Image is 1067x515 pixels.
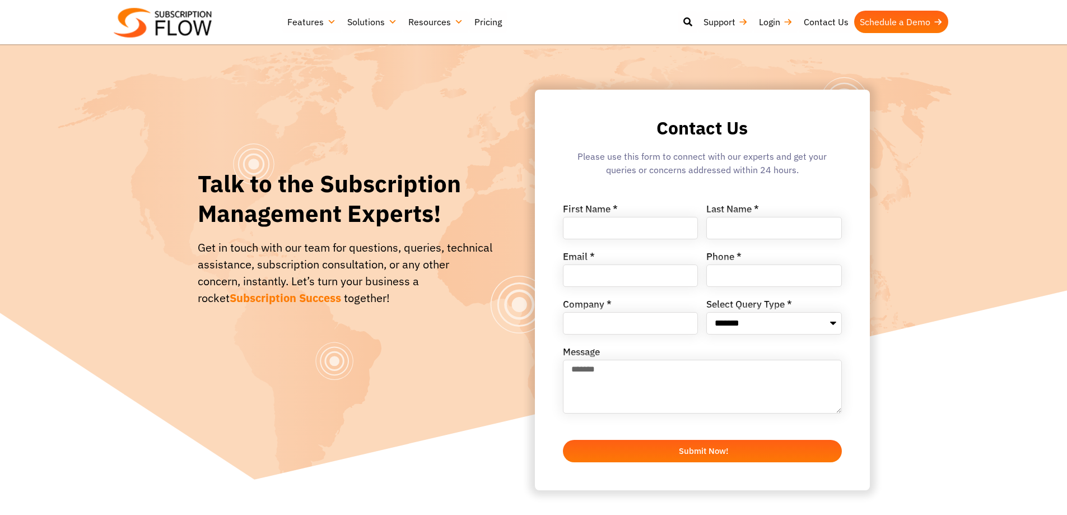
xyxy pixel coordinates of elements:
label: Message [563,347,600,360]
a: Pricing [469,11,507,33]
img: Subscriptionflow [114,8,212,38]
label: Phone * [706,252,742,265]
div: Please use this form to connect with our experts and get your queries or concerns addressed withi... [563,150,842,182]
a: Solutions [342,11,403,33]
button: Submit Now! [563,440,842,462]
label: First Name * [563,205,618,217]
a: Features [282,11,342,33]
a: Login [753,11,798,33]
a: Support [698,11,753,33]
label: Select Query Type * [706,300,792,312]
label: Company * [563,300,612,312]
a: Resources [403,11,469,33]
a: Schedule a Demo [854,11,948,33]
h2: Contact Us [563,118,842,138]
span: Subscription Success [230,290,341,305]
h1: Talk to the Subscription Management Experts! [198,169,493,228]
a: Contact Us [798,11,854,33]
div: Get in touch with our team for questions, queries, technical assistance, subscription consultatio... [198,239,493,307]
label: Last Name * [706,205,759,217]
span: Submit Now! [679,447,728,455]
label: Email * [563,252,595,265]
